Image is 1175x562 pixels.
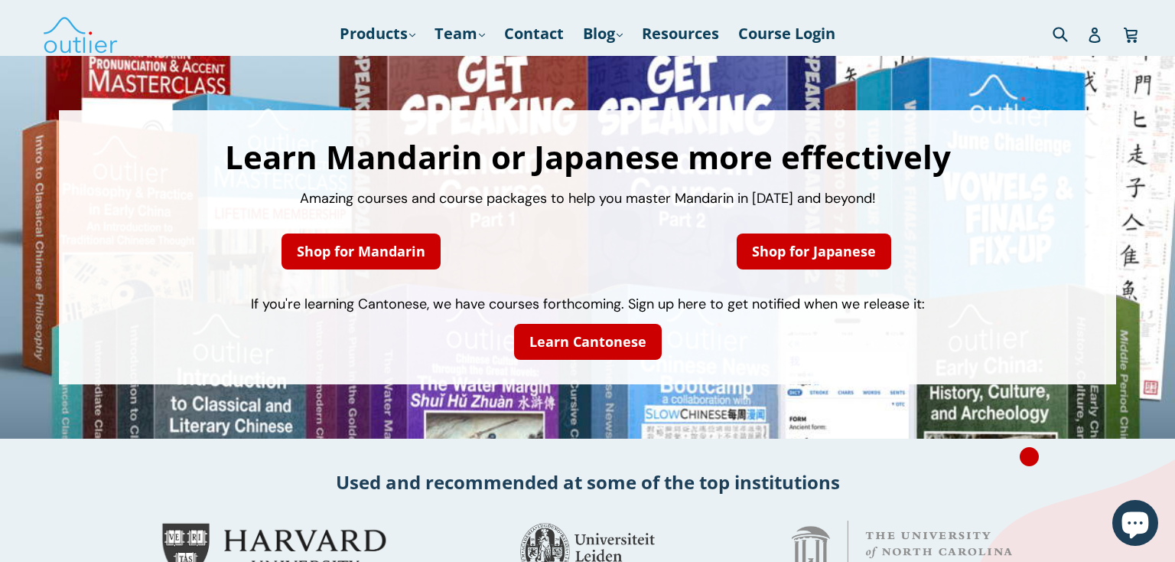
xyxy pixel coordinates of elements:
a: Learn Cantonese [514,324,662,360]
a: Team [427,20,493,47]
img: Outlier Linguistics [42,11,119,56]
a: Contact [496,20,571,47]
a: Shop for Japanese [737,234,891,270]
h1: Learn Mandarin or Japanese more effectively [74,141,1102,173]
span: If you're learning Cantonese, we have courses forthcoming. Sign up here to get notified when we r... [251,295,925,313]
a: Shop for Mandarin [282,234,441,270]
input: Search [1049,18,1091,49]
a: Blog [575,20,630,47]
inbox-online-store-chat: Shopify online store chat [1108,500,1163,550]
a: Course Login [731,20,843,47]
span: Amazing courses and course packages to help you master Mandarin in [DATE] and beyond! [300,189,876,207]
a: Resources [634,20,727,47]
a: Products [332,20,423,47]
